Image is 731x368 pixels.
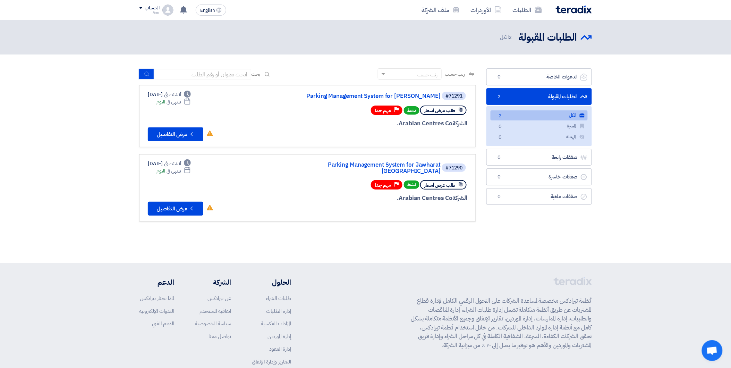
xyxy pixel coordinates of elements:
[375,182,391,189] span: مهم جدا
[507,2,547,18] a: الطلبات
[495,74,503,81] span: 0
[266,307,291,315] a: إدارة الطلبات
[465,2,507,18] a: الأوردرات
[496,134,504,141] span: 0
[148,91,191,98] div: [DATE]
[486,88,592,105] a: الطلبات المقبولة2
[148,160,191,167] div: [DATE]
[195,277,231,287] li: الشركة
[404,181,419,189] span: نشط
[453,119,468,128] span: الشركة
[167,98,181,106] span: ينتهي في
[424,107,455,114] span: طلب عرض أسعار
[266,294,291,302] a: طلبات الشراء
[453,194,468,202] span: الشركة
[199,307,231,315] a: اتفاقية المستخدم
[152,320,174,327] a: الدعم الفني
[162,5,173,16] img: profile_test.png
[156,167,191,175] div: اليوم
[252,277,291,287] li: الحلول
[416,2,465,18] a: ملف الشركة
[207,294,231,302] a: عن تيرادكس
[486,68,592,85] a: الدعوات الخاصة0
[252,358,291,366] a: التقارير وإدارة الإنفاق
[140,294,174,302] a: لماذا تختار تيرادكس
[556,6,592,14] img: Teradix logo
[251,70,260,78] span: بحث
[269,345,291,353] a: إدارة العقود
[491,121,588,131] a: المميزة
[375,107,391,114] span: مهم جدا
[261,320,291,327] a: المزادات العكسية
[486,188,592,205] a: صفقات ملغية0
[411,296,592,350] p: أنظمة تيرادكس مخصصة لمساعدة الشركات على التحول الرقمي الكامل لإدارة قطاع المشتريات عن طريق أنظمة ...
[302,93,441,99] a: Parking Management System for [PERSON_NAME]
[300,194,467,203] div: Arabian Centres Co.
[404,106,419,115] span: نشط
[496,123,504,131] span: 0
[496,112,504,120] span: 2
[209,333,231,340] a: تواصل معنا
[302,162,441,174] a: Parking Management System for Jawharat [GEOGRAPHIC_DATA]
[424,182,455,189] span: طلب عرض أسعار
[164,91,181,98] span: أنشئت في
[148,202,203,216] button: عرض التفاصيل
[702,340,723,361] div: Open chat
[167,167,181,175] span: ينتهي في
[145,5,160,11] div: الحساب
[491,110,588,120] a: الكل
[445,94,462,99] div: #71291
[196,5,226,16] button: English
[445,166,462,170] div: #71290
[491,132,588,142] a: المهملة
[139,307,174,315] a: الندوات الإلكترونية
[495,93,503,100] span: 2
[445,70,465,78] span: رتب حسب
[509,33,512,41] span: 2
[519,31,577,44] h2: الطلبات المقبولة
[156,98,191,106] div: اليوم
[500,33,513,41] span: الكل
[418,71,438,78] div: رتب حسب
[200,8,215,13] span: English
[154,69,251,80] input: ابحث بعنوان أو رقم الطلب
[486,149,592,166] a: صفقات رابحة0
[300,119,467,128] div: Arabian Centres Co.
[164,160,181,167] span: أنشئت في
[139,11,160,15] div: Amr
[195,320,231,327] a: سياسة الخصوصية
[267,333,291,340] a: إدارة الموردين
[139,277,174,287] li: الدعم
[148,127,203,141] button: عرض التفاصيل
[495,154,503,161] span: 0
[486,168,592,185] a: صفقات خاسرة0
[495,193,503,200] span: 0
[495,174,503,181] span: 0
